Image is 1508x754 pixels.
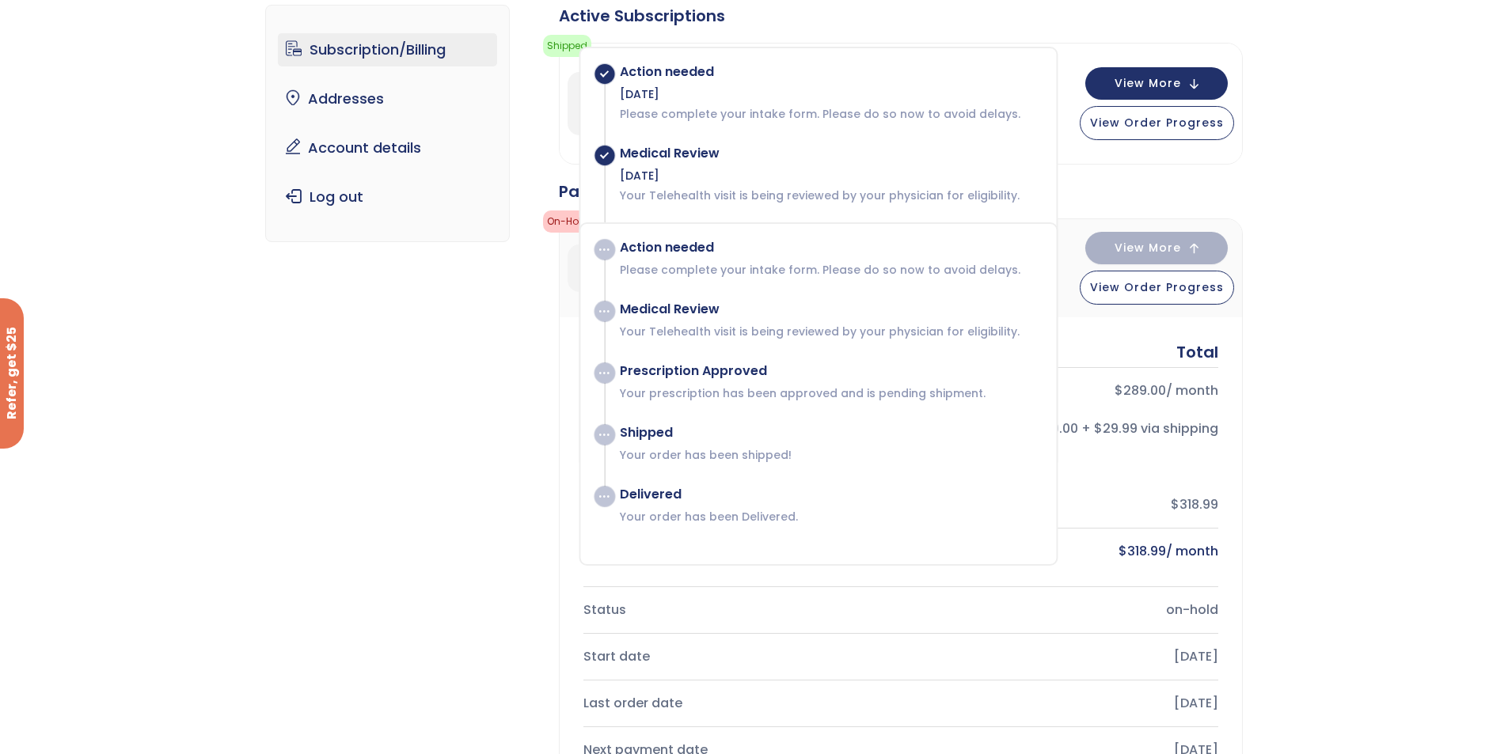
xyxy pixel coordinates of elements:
[620,363,1040,379] div: Prescription Approved
[278,180,497,214] a: Log out
[914,540,1218,563] div: / month
[1090,115,1224,131] span: View Order Progress
[583,646,888,668] div: Start date
[620,146,1040,161] div: Medical Review
[620,262,1040,278] p: Please complete your intake form. Please do so now to avoid delays.
[278,82,497,116] a: Addresses
[914,599,1218,621] div: on-hold
[620,324,1040,339] p: Your Telehealth visit is being reviewed by your physician for eligibility.
[1115,243,1181,253] span: View More
[278,33,497,66] a: Subscription/Billing
[620,301,1040,317] div: Medical Review
[265,5,510,242] nav: Account pages
[620,487,1040,502] div: Delivered
[568,244,615,292] img: GLP-1 Monthly Treatment Plan
[1115,381,1123,400] span: $
[559,5,1243,27] div: Active Subscriptions
[1119,542,1127,560] span: $
[914,380,1218,402] div: / month
[914,418,1218,440] div: $289.00 + $29.99 via shipping
[620,240,1040,256] div: Action needed
[278,131,497,165] a: Account details
[620,425,1040,441] div: Shipped
[543,210,592,233] span: on-hold
[1115,381,1166,400] bdi: 289.00
[1080,106,1234,140] button: View Order Progress
[1119,542,1166,560] bdi: 318.99
[1085,232,1228,264] button: View More
[1176,341,1218,363] div: Total
[583,692,888,714] div: Last order date
[1090,279,1224,295] span: View Order Progress
[543,35,591,57] span: Shipped
[620,64,1040,80] div: Action needed
[568,72,631,135] img: GLP-1 Monthly Treatment Plan
[620,106,1040,122] p: Please complete your intake form. Please do so now to avoid delays.
[620,447,1040,463] p: Your order has been shipped!
[914,646,1218,668] div: [DATE]
[559,180,1243,203] div: Paused Subscriptions
[620,385,1040,401] p: Your prescription has been approved and is pending shipment.
[1085,67,1228,100] button: View More
[620,188,1040,203] p: Your Telehealth visit is being reviewed by your physician for eligibility.
[1115,78,1181,89] span: View More
[583,599,888,621] div: Status
[620,509,1040,525] p: Your order has been Delivered.
[620,86,1040,102] div: [DATE]
[914,494,1218,516] div: $318.99
[620,168,1040,184] div: [DATE]
[914,692,1218,714] div: [DATE]
[1080,271,1234,305] button: View Order Progress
